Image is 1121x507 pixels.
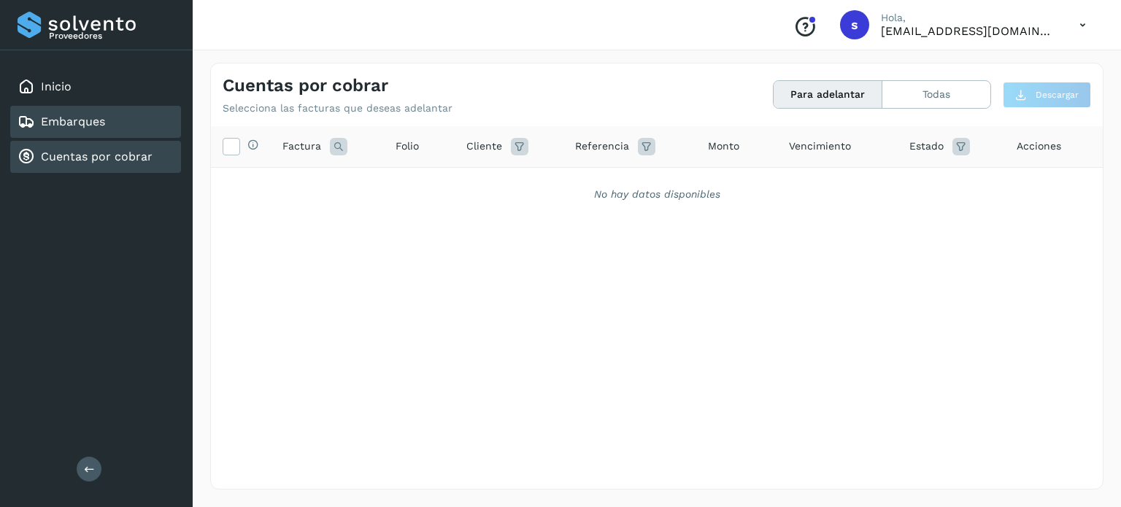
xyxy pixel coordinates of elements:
span: Cliente [466,139,502,154]
div: No hay datos disponibles [230,187,1084,202]
a: Embarques [41,115,105,128]
div: Cuentas por cobrar [10,141,181,173]
span: Referencia [575,139,629,154]
p: Selecciona las facturas que deseas adelantar [223,102,452,115]
span: Folio [396,139,419,154]
p: sectram23@gmail.com [881,24,1056,38]
h4: Cuentas por cobrar [223,75,388,96]
span: Descargar [1036,88,1079,101]
span: Factura [282,139,321,154]
div: Embarques [10,106,181,138]
p: Proveedores [49,31,175,41]
span: Vencimiento [789,139,851,154]
div: Inicio [10,71,181,103]
span: Estado [909,139,944,154]
a: Inicio [41,80,72,93]
button: Descargar [1003,82,1091,108]
p: Hola, [881,12,1056,24]
span: Acciones [1017,139,1061,154]
a: Cuentas por cobrar [41,150,153,163]
button: Para adelantar [774,81,882,108]
span: Monto [708,139,739,154]
button: Todas [882,81,990,108]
